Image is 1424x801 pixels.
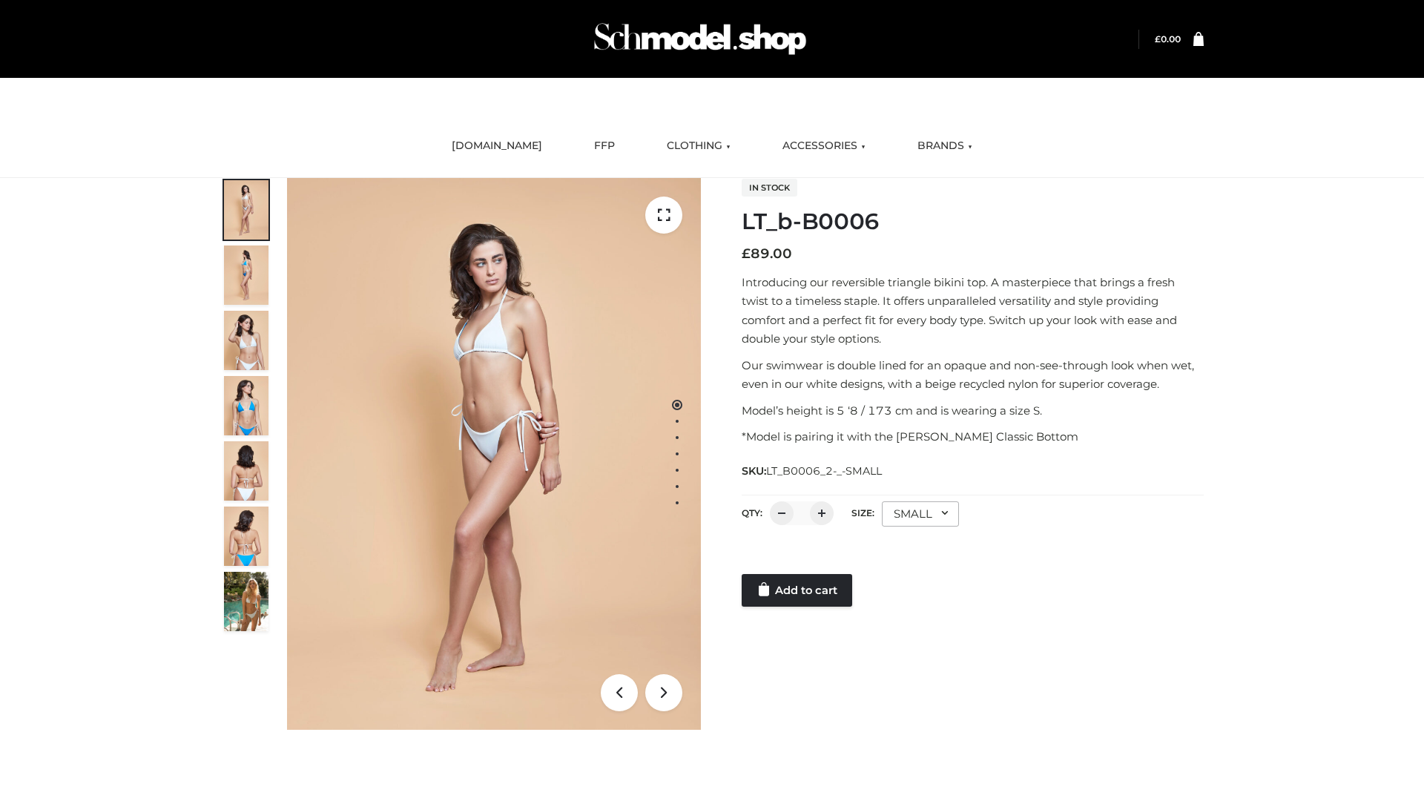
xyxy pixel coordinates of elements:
[1155,33,1161,44] span: £
[441,130,553,162] a: [DOMAIN_NAME]
[224,180,268,240] img: ArielClassicBikiniTop_CloudNine_AzureSky_OW114ECO_1-scaled.jpg
[742,273,1204,349] p: Introducing our reversible triangle bikini top. A masterpiece that brings a fresh twist to a time...
[583,130,626,162] a: FFP
[906,130,983,162] a: BRANDS
[742,245,751,262] span: £
[1155,33,1181,44] a: £0.00
[742,427,1204,446] p: *Model is pairing it with the [PERSON_NAME] Classic Bottom
[224,311,268,370] img: ArielClassicBikiniTop_CloudNine_AzureSky_OW114ECO_3-scaled.jpg
[742,462,883,480] span: SKU:
[851,507,874,518] label: Size:
[742,401,1204,421] p: Model’s height is 5 ‘8 / 173 cm and is wearing a size S.
[224,441,268,501] img: ArielClassicBikiniTop_CloudNine_AzureSky_OW114ECO_7-scaled.jpg
[742,574,852,607] a: Add to cart
[224,507,268,566] img: ArielClassicBikiniTop_CloudNine_AzureSky_OW114ECO_8-scaled.jpg
[742,356,1204,394] p: Our swimwear is double lined for an opaque and non-see-through look when wet, even in our white d...
[224,376,268,435] img: ArielClassicBikiniTop_CloudNine_AzureSky_OW114ECO_4-scaled.jpg
[589,10,811,68] img: Schmodel Admin 964
[742,179,797,197] span: In stock
[766,464,882,478] span: LT_B0006_2-_-SMALL
[742,208,1204,235] h1: LT_b-B0006
[742,507,762,518] label: QTY:
[656,130,742,162] a: CLOTHING
[287,178,701,730] img: ArielClassicBikiniTop_CloudNine_AzureSky_OW114ECO_1
[882,501,959,527] div: SMALL
[224,572,268,631] img: Arieltop_CloudNine_AzureSky2.jpg
[742,245,792,262] bdi: 89.00
[771,130,877,162] a: ACCESSORIES
[224,245,268,305] img: ArielClassicBikiniTop_CloudNine_AzureSky_OW114ECO_2-scaled.jpg
[1155,33,1181,44] bdi: 0.00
